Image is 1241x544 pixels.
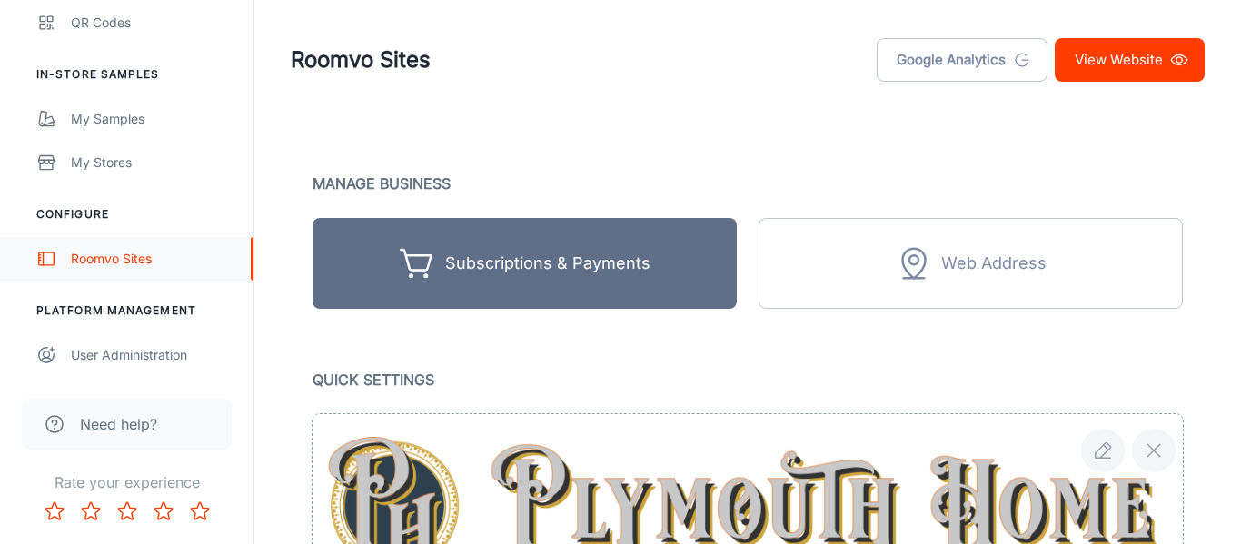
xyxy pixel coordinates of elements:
button: Rate 3 star [109,493,145,529]
p: Rate your experience [15,471,239,493]
div: User Administration [71,345,235,365]
p: Quick Settings [313,367,1183,392]
div: QR Codes [71,13,235,33]
button: Web Address [759,218,1183,309]
button: Rate 5 star [182,493,218,529]
a: View Website [1055,38,1205,82]
button: Rate 4 star [145,493,182,529]
div: Subscriptions & Payments [445,250,650,278]
div: My Stores [71,153,235,173]
h1: Roomvo Sites [291,44,431,76]
button: Rate 2 star [73,493,109,529]
span: Need help? [80,413,157,435]
button: Subscriptions & Payments [313,218,737,309]
div: Unlock with subscription [759,218,1183,309]
div: My Samples [71,109,235,129]
p: Manage Business [313,171,1183,196]
button: Rate 1 star [36,493,73,529]
div: Roomvo Sites [71,249,235,269]
a: Google Analytics tracking code can be added using the Custom Code feature on this page [877,38,1047,82]
div: Web Address [941,250,1047,278]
